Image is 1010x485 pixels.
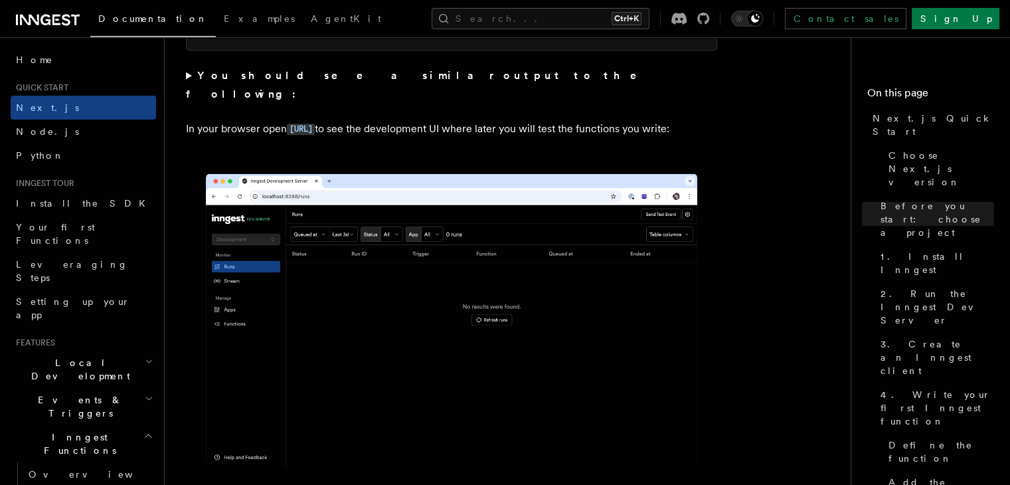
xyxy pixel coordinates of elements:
span: 2. Run the Inngest Dev Server [881,287,994,327]
p: In your browser open to see the development UI where later you will test the functions you write: [186,120,717,139]
span: Inngest Functions [11,431,143,457]
a: Setting up your app [11,290,156,327]
button: Toggle dark mode [731,11,763,27]
a: AgentKit [303,4,389,36]
button: Events & Triggers [11,388,156,425]
code: [URL] [287,124,315,135]
a: Next.js [11,96,156,120]
a: Next.js Quick Start [867,106,994,144]
a: Home [11,48,156,72]
span: 4. Write your first Inngest function [881,388,994,428]
span: Documentation [98,13,208,24]
kbd: Ctrl+K [612,12,641,25]
a: 4. Write your first Inngest function [875,383,994,433]
a: Documentation [90,4,216,37]
span: AgentKit [311,13,381,24]
strong: You should see a similar output to the following: [186,69,655,100]
summary: You should see a similar output to the following: [186,66,717,104]
span: Choose Next.js version [888,149,994,189]
span: Quick start [11,82,68,93]
button: Inngest Functions [11,425,156,462]
span: Events & Triggers [11,393,145,420]
button: Local Development [11,351,156,388]
a: Python [11,144,156,167]
span: Next.js Quick Start [873,112,994,138]
a: Choose Next.js version [883,144,994,194]
span: 1. Install Inngest [881,250,994,276]
a: Node.js [11,120,156,144]
span: Setting up your app [16,296,130,320]
a: Contact sales [785,8,906,29]
span: Define the function [888,438,994,465]
h4: On this page [867,85,994,106]
span: Home [16,53,53,66]
span: Next.js [16,102,79,113]
span: Install the SDK [16,198,153,209]
a: Sign Up [912,8,999,29]
span: Inngest tour [11,178,74,189]
span: Overview [29,469,165,480]
a: Before you start: choose a project [875,194,994,244]
a: Leveraging Steps [11,252,156,290]
button: Search...Ctrl+K [432,8,649,29]
span: Before you start: choose a project [881,199,994,239]
span: Node.js [16,126,79,137]
a: Examples [216,4,303,36]
span: 3. Create an Inngest client [881,338,994,377]
span: Features [11,338,55,348]
a: 2. Run the Inngest Dev Server [875,282,994,332]
span: Leveraging Steps [16,259,128,283]
a: [URL] [287,122,315,135]
span: Your first Functions [16,222,95,246]
span: Examples [224,13,295,24]
span: Local Development [11,356,145,383]
a: Install the SDK [11,191,156,215]
a: 3. Create an Inngest client [875,332,994,383]
span: Python [16,150,64,161]
a: 1. Install Inngest [875,244,994,282]
a: Define the function [883,433,994,470]
a: Your first Functions [11,215,156,252]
